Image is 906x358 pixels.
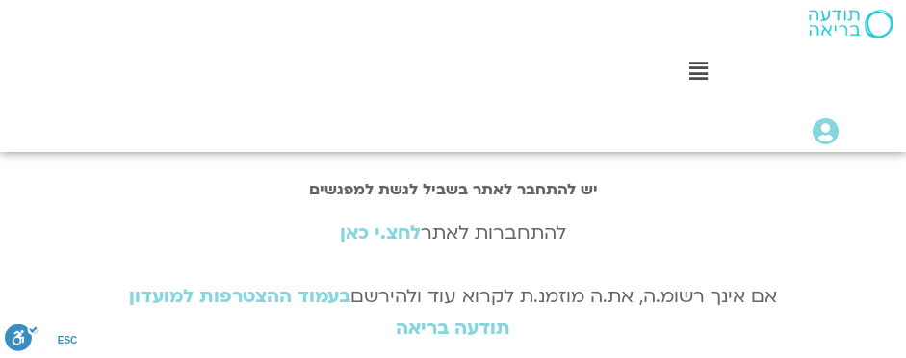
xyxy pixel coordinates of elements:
[110,181,796,198] h2: יש להתחבר לאתר בשביל לגשת למפגשים
[809,10,893,38] img: תודעה בריאה
[129,284,510,341] a: בעמוד ההצטרפות למועדון תודעה בריאה
[110,217,796,345] div: להתחברות לאתר אם אינך רשומ.ה, את.ה מוזמנ.ת לקרוא עוד ולהירשם
[340,220,421,245] a: לחצ.י כאן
